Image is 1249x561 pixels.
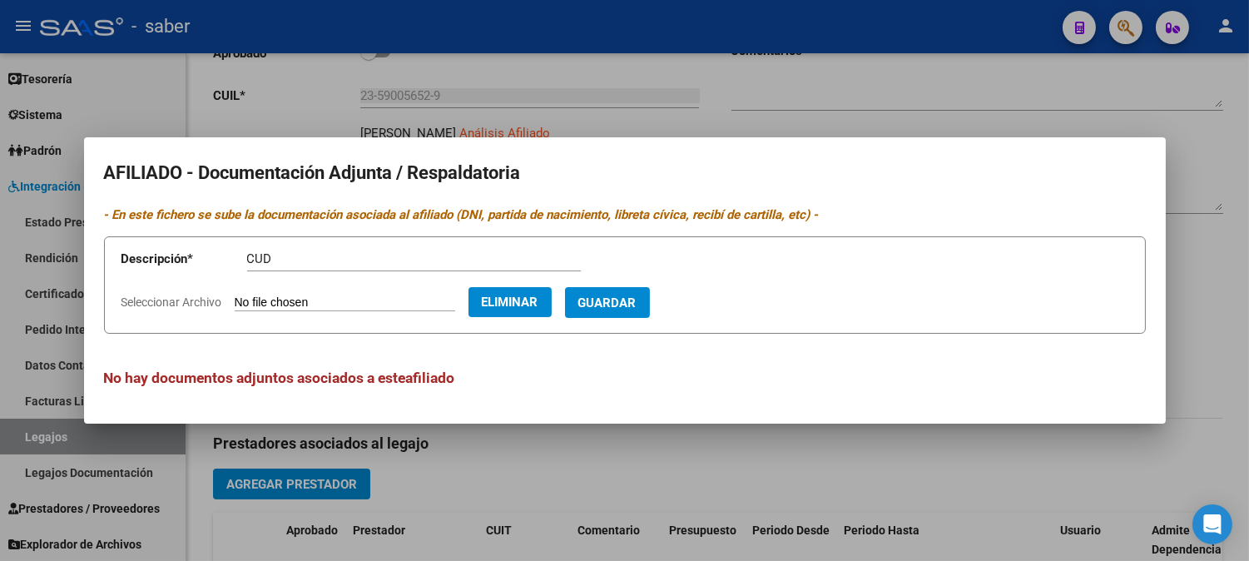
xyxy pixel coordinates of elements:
p: Descripción [121,250,247,269]
button: Guardar [565,287,650,318]
span: Guardar [578,295,637,310]
span: afiliado [406,370,455,386]
div: Open Intercom Messenger [1192,504,1232,544]
button: Eliminar [468,287,552,317]
i: - En este fichero se sube la documentación asociada al afiliado (DNI, partida de nacimiento, libr... [104,207,819,222]
span: Eliminar [482,295,538,310]
span: Seleccionar Archivo [121,295,222,309]
h2: AFILIADO - Documentación Adjunta / Respaldatoria [104,157,1146,189]
h3: No hay documentos adjuntos asociados a este [104,367,1146,389]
